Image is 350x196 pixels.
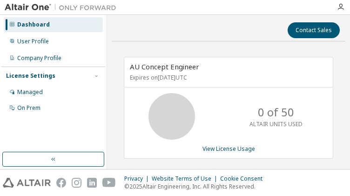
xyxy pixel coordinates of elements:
[5,3,121,12] img: Altair One
[202,145,255,153] a: View License Usage
[124,182,268,190] p: © 2025 Altair Engineering, Inc. All Rights Reserved.
[87,178,97,188] img: linkedin.svg
[124,175,152,182] div: Privacy
[102,178,116,188] img: youtube.svg
[17,21,50,28] div: Dashboard
[56,178,66,188] img: facebook.svg
[258,104,294,120] p: 0 of 50
[288,22,340,38] button: Contact Sales
[130,74,325,81] p: Expires on [DATE] UTC
[3,178,51,188] img: altair_logo.svg
[152,175,220,182] div: Website Terms of Use
[220,175,268,182] div: Cookie Consent
[17,88,43,96] div: Managed
[6,72,55,80] div: License Settings
[17,54,61,62] div: Company Profile
[17,38,49,45] div: User Profile
[72,178,81,188] img: instagram.svg
[249,120,303,128] p: ALTAIR UNITS USED
[17,104,40,112] div: On Prem
[130,62,199,71] span: AU Concept Engineer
